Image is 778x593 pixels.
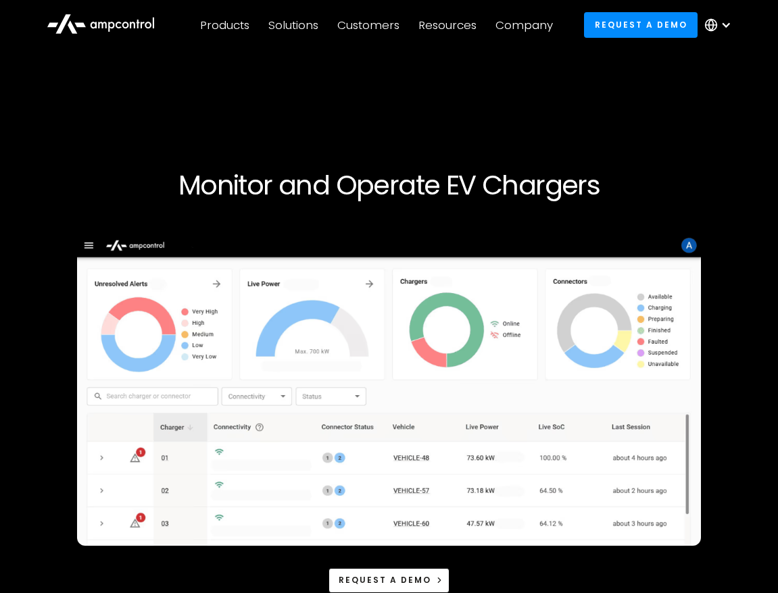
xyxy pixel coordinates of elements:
a: Request a demo [584,12,698,37]
a: Request a demo [329,568,450,593]
div: Request a demo [339,574,431,586]
div: Resources [418,18,477,32]
div: Products [200,18,249,32]
div: Customers [337,18,399,32]
div: Company [495,18,553,32]
div: Solutions [268,18,318,32]
h1: Monitor and Operate EV Chargers [22,169,756,201]
img: Ampcontrol Open Charge Point Protocol OCPP Server for EV Fleet Charging [77,234,702,546]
